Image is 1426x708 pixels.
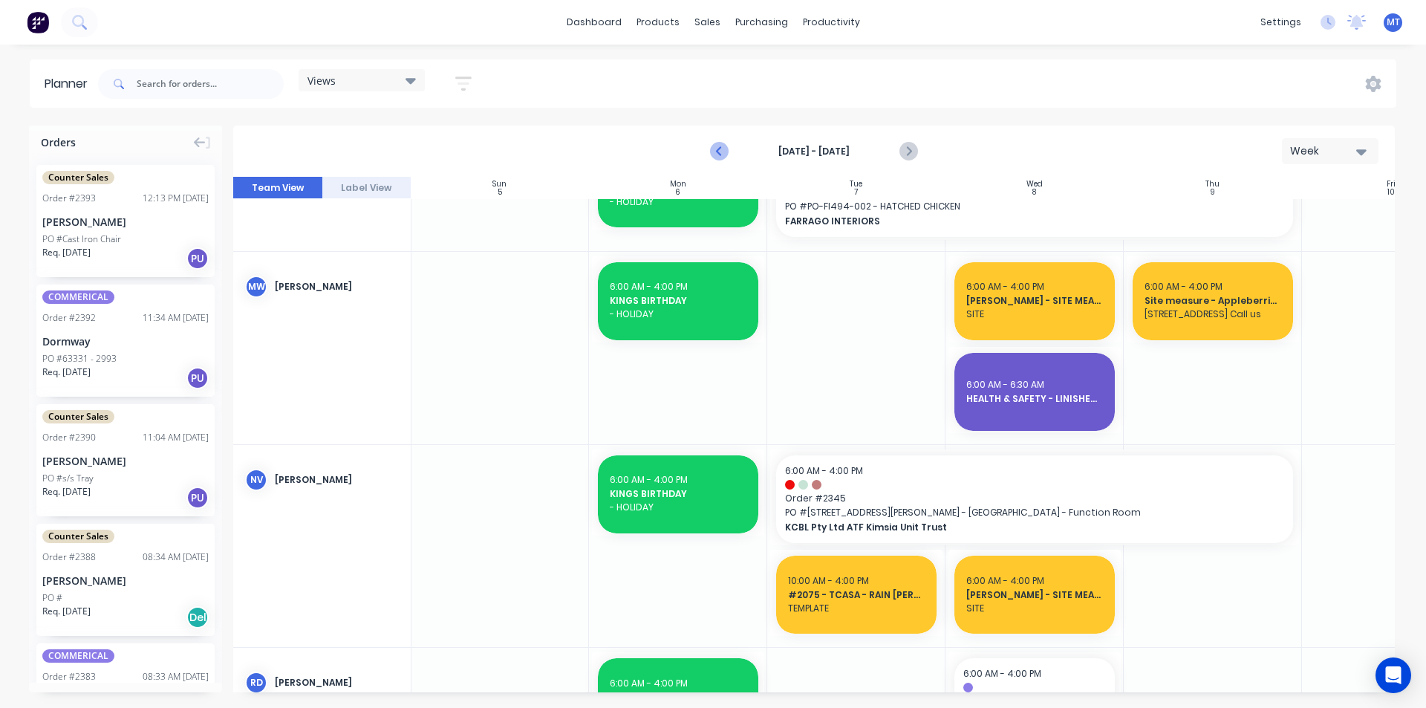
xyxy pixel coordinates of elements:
[42,649,114,663] span: COMMERICAL
[42,605,91,618] span: Req. [DATE]
[186,487,209,509] div: PU
[143,551,209,564] div: 08:34 AM [DATE]
[1145,294,1281,308] span: Site measure - Appleberries Daycare
[675,189,680,196] div: 6
[966,378,1044,391] span: 6:00 AM - 6:30 AM
[42,192,96,205] div: Order # 2393
[629,11,687,33] div: products
[1211,189,1215,196] div: 9
[966,602,1103,615] span: SITE
[610,501,746,514] span: - HOLIDAY
[42,670,96,683] div: Order # 2383
[795,11,867,33] div: productivity
[610,487,746,501] span: KINGS BIRTHDAY
[42,246,91,259] span: Req. [DATE]
[143,192,209,205] div: 12:13 PM [DATE]
[42,214,209,230] div: [PERSON_NAME]
[245,672,267,694] div: RD
[559,11,629,33] a: dashboard
[788,574,869,587] span: 10:00 AM - 4:00 PM
[42,530,114,543] span: Counter Sales
[45,75,95,93] div: Planner
[788,602,925,615] span: TEMPLATE
[42,366,91,379] span: Req. [DATE]
[42,485,91,498] span: Req. [DATE]
[42,472,94,485] div: PO #s/s Tray
[27,11,49,33] img: Factory
[1253,11,1309,33] div: settings
[740,145,888,158] strong: [DATE] - [DATE]
[785,506,1284,519] span: PO # [STREET_ADDRESS][PERSON_NAME] - [GEOGRAPHIC_DATA] - Function Room
[785,464,863,477] span: 6:00 AM - 4:00 PM
[1145,308,1281,321] span: [STREET_ADDRESS] Call us
[1282,138,1378,164] button: Week
[42,591,62,605] div: PO #
[245,469,267,491] div: NV
[1387,189,1395,196] div: 10
[966,588,1103,602] span: [PERSON_NAME] - SITE MEASURE SPLASHBACK (Inspired Plumbing)
[42,453,209,469] div: [PERSON_NAME]
[42,290,114,304] span: COMMERICAL
[42,233,121,246] div: PO #Cast Iron Chair
[492,180,507,189] div: Sun
[670,180,686,189] div: Mon
[785,492,1284,505] span: Order # 2345
[1387,16,1400,29] span: MT
[186,247,209,270] div: PU
[275,280,399,293] div: [PERSON_NAME]
[322,177,411,199] button: Label View
[728,11,795,33] div: purchasing
[233,177,322,199] button: Team View
[307,73,336,88] span: Views
[42,573,209,588] div: [PERSON_NAME]
[966,392,1103,406] span: HEALTH & SAFETY - LINISHER INDUCTION
[687,11,728,33] div: sales
[143,311,209,325] div: 11:34 AM [DATE]
[1145,280,1222,293] span: 6:00 AM - 4:00 PM
[785,521,1234,534] span: KCBL Pty Ltd ATF Kimsia Unit Trust
[610,280,688,293] span: 6:00 AM - 4:00 PM
[186,367,209,389] div: PU
[186,606,209,629] div: Del
[1026,180,1043,189] div: Wed
[41,134,76,150] span: Orders
[245,276,267,298] div: MW
[610,308,746,321] span: - HOLIDAY
[1205,180,1220,189] div: Thu
[1290,143,1358,159] div: Week
[610,677,688,689] span: 6:00 AM - 4:00 PM
[275,676,399,689] div: [PERSON_NAME]
[143,431,209,444] div: 11:04 AM [DATE]
[1387,180,1396,189] div: Fri
[788,588,925,602] span: #2075 - TCASA - RAIN [PERSON_NAME]
[42,171,114,184] span: Counter Sales
[966,574,1044,587] span: 6:00 AM - 4:00 PM
[850,180,862,189] div: Tue
[854,189,858,196] div: 7
[42,352,117,366] div: PO #63331 - 2993
[966,294,1103,308] span: [PERSON_NAME] - SITE MEASURE SPLASHBACK (Inspired Plumbing)
[137,69,284,99] input: Search for orders...
[966,280,1044,293] span: 6:00 AM - 4:00 PM
[610,691,746,704] span: KINGS BIRTHDAY
[42,431,96,444] div: Order # 2390
[963,667,1041,680] span: 6:00 AM - 4:00 PM
[42,410,114,423] span: Counter Sales
[1375,657,1411,693] div: Open Intercom Messenger
[610,294,746,308] span: KINGS BIRTHDAY
[785,215,1234,228] span: FARRAGO INTERIORS
[1032,189,1036,196] div: 8
[498,189,502,196] div: 5
[143,670,209,683] div: 08:33 AM [DATE]
[275,473,399,487] div: [PERSON_NAME]
[966,308,1103,321] span: SITE
[42,551,96,564] div: Order # 2388
[610,473,688,486] span: 6:00 AM - 4:00 PM
[42,311,96,325] div: Order # 2392
[42,334,209,349] div: Dormway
